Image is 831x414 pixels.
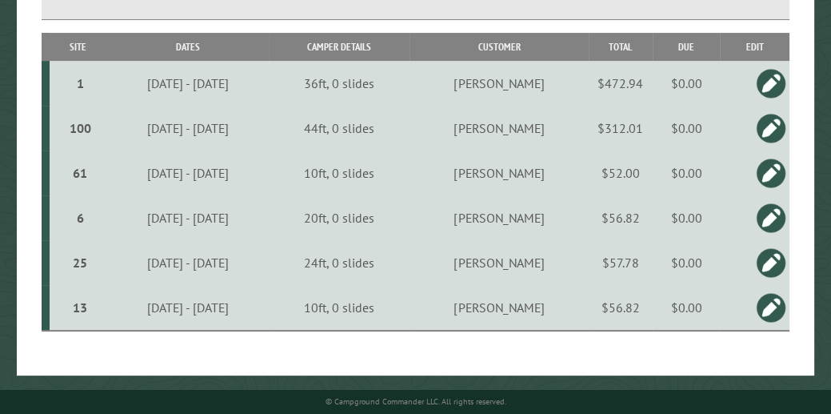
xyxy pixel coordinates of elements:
td: 36ft, 0 slides [269,61,410,106]
div: [DATE] - [DATE] [110,255,266,271]
td: 20ft, 0 slides [269,195,410,240]
td: $0.00 [653,61,721,106]
div: [DATE] - [DATE] [110,299,266,316]
td: $56.82 [589,195,653,240]
td: [PERSON_NAME] [410,240,588,285]
div: 100 [56,120,104,136]
th: Total [589,33,653,61]
td: $0.00 [653,285,721,331]
th: Dates [106,33,269,61]
div: 61 [56,165,104,181]
th: Due [653,33,721,61]
td: 10ft, 0 slides [269,285,410,331]
td: $57.78 [589,240,653,285]
td: 24ft, 0 slides [269,240,410,285]
div: [DATE] - [DATE] [110,165,266,181]
div: 13 [56,299,104,316]
div: [DATE] - [DATE] [110,210,266,226]
td: 10ft, 0 slides [269,151,410,195]
td: $0.00 [653,240,721,285]
td: [PERSON_NAME] [410,151,588,195]
td: $0.00 [653,195,721,240]
div: [DATE] - [DATE] [110,120,266,136]
td: [PERSON_NAME] [410,195,588,240]
div: 6 [56,210,104,226]
div: [DATE] - [DATE] [110,75,266,91]
td: 44ft, 0 slides [269,106,410,151]
th: Edit [720,33,789,61]
th: Site [50,33,106,61]
td: $52.00 [589,151,653,195]
td: $56.82 [589,285,653,331]
td: $0.00 [653,106,721,151]
th: Customer [410,33,588,61]
small: © Campground Commander LLC. All rights reserved. [326,396,506,407]
td: $0.00 [653,151,721,195]
div: 1 [56,75,104,91]
td: $312.01 [589,106,653,151]
td: [PERSON_NAME] [410,285,588,331]
th: Camper Details [269,33,410,61]
td: [PERSON_NAME] [410,61,588,106]
td: [PERSON_NAME] [410,106,588,151]
td: $472.94 [589,61,653,106]
div: 25 [56,255,104,271]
